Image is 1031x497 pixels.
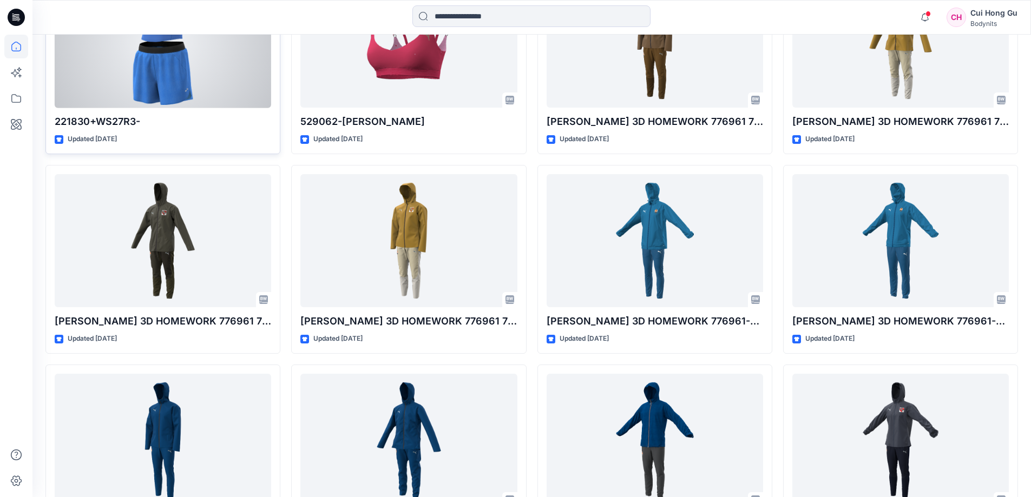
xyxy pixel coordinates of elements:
p: [PERSON_NAME] 3D HOMEWORK 776961-778606 SIZE S [547,314,763,329]
p: [PERSON_NAME] 3D HOMEWORK 776961 778606 outfit-size M [547,114,763,129]
p: [PERSON_NAME] 3D HOMEWORK 776961-778606 base size [792,314,1009,329]
p: 529062-[PERSON_NAME] [300,114,517,129]
p: Updated [DATE] [560,333,609,344]
p: Updated [DATE] [68,333,117,344]
a: DUYEN 3D HOMEWORK 776961-778606 SIZE S [547,174,763,308]
a: Lanice 3D HOMEWORK 776961 778606 outfit-Size M-- [300,174,517,308]
div: Cui Hong Gu [970,6,1017,19]
p: 221830+WS27R3- [55,114,271,129]
p: [PERSON_NAME] 3D HOMEWORK 776961 778606 outfit-Size M-- [300,314,517,329]
p: Updated [DATE] [805,134,855,145]
p: [PERSON_NAME] 3D HOMEWORK 776961 778606 outfit-size L [55,314,271,329]
a: Hieu 3D HOMEWORK 776961 778606 outfit-size L [55,174,271,308]
p: Updated [DATE] [560,134,609,145]
p: Updated [DATE] [68,134,117,145]
p: [PERSON_NAME] 3D HOMEWORK 776961 778606 outfit-Size L-- [792,114,1009,129]
p: Updated [DATE] [805,333,855,344]
p: Updated [DATE] [313,333,363,344]
div: CH [947,8,966,27]
p: Updated [DATE] [313,134,363,145]
a: DUYEN 3D HOMEWORK 776961-778606 base size [792,174,1009,308]
div: Bodynits [970,19,1017,28]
